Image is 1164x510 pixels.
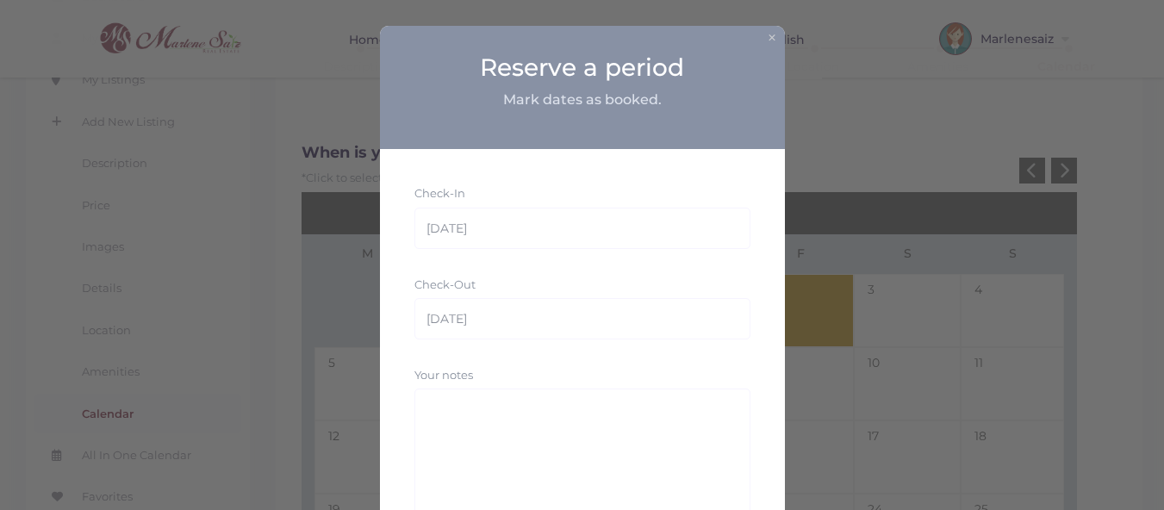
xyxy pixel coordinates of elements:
[414,365,750,384] label: Your notes
[414,275,750,294] label: Check-Out
[393,52,772,83] h2: Reserve a period
[414,183,750,202] label: Check-In
[767,28,777,47] button: ×
[503,90,662,110] h4: Mark dates as booked.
